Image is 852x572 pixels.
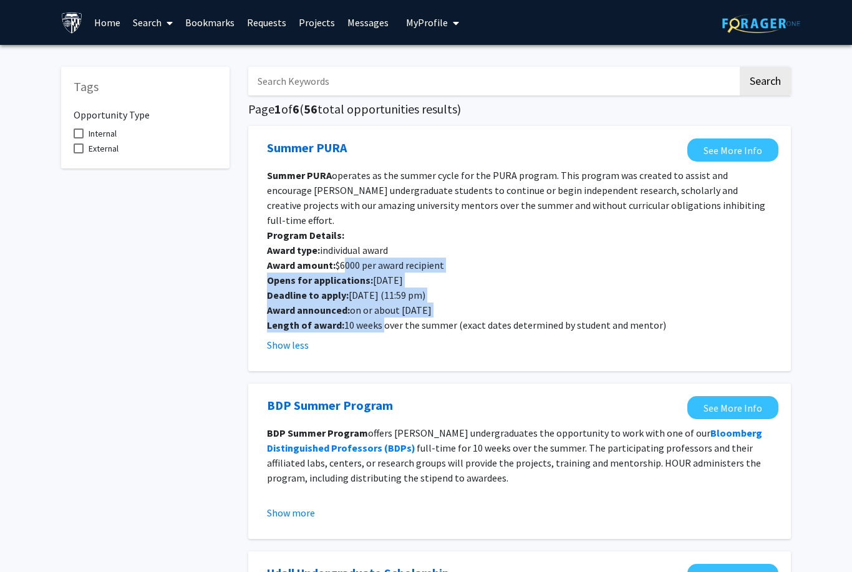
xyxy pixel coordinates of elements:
[267,319,344,331] strong: Length of award:
[267,396,393,415] a: Opens in a new tab
[267,244,320,256] strong: Award type:
[267,289,349,301] strong: Deadline to apply:
[179,1,241,44] a: Bookmarks
[267,337,309,352] button: Show less
[61,12,83,34] img: Johns Hopkins University Logo
[89,126,117,141] span: Internal
[267,259,336,271] strong: Award amount:
[293,1,341,44] a: Projects
[267,427,368,439] strong: BDP Summer Program
[274,101,281,117] span: 1
[241,1,293,44] a: Requests
[267,258,772,273] p: $6000 per award recipient
[293,101,299,117] span: 6
[267,243,772,258] p: individual award
[267,273,772,288] p: [DATE]
[267,274,373,286] strong: Opens for applications:
[9,516,53,563] iframe: Chat
[89,141,119,156] span: External
[267,303,772,318] p: on or about [DATE]
[267,169,332,182] strong: Summer PURA
[406,16,448,29] span: My Profile
[267,425,772,485] p: offers [PERSON_NAME] undergraduates the opportunity to work with one of our full-time for 10 week...
[267,304,350,316] strong: Award announced:
[267,505,315,520] button: Show more
[341,1,395,44] a: Messages
[687,138,778,162] a: Opens in a new tab
[267,229,344,241] strong: Program Details:
[88,1,127,44] a: Home
[74,99,217,121] h6: Opportunity Type
[687,396,778,419] a: Opens in a new tab
[267,288,772,303] p: [DATE] (11:59 pm)
[74,79,217,94] h5: Tags
[127,1,179,44] a: Search
[267,138,347,157] a: Opens in a new tab
[267,318,772,332] p: 10 weeks over the summer (exact dates determined by student and mentor)
[304,101,317,117] span: 56
[248,67,738,95] input: Search Keywords
[267,169,765,226] span: operates as the summer cycle for the PURA program. This program was created to assist and encoura...
[740,67,791,95] button: Search
[248,102,791,117] h5: Page of ( total opportunities results)
[722,14,800,33] img: ForagerOne Logo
